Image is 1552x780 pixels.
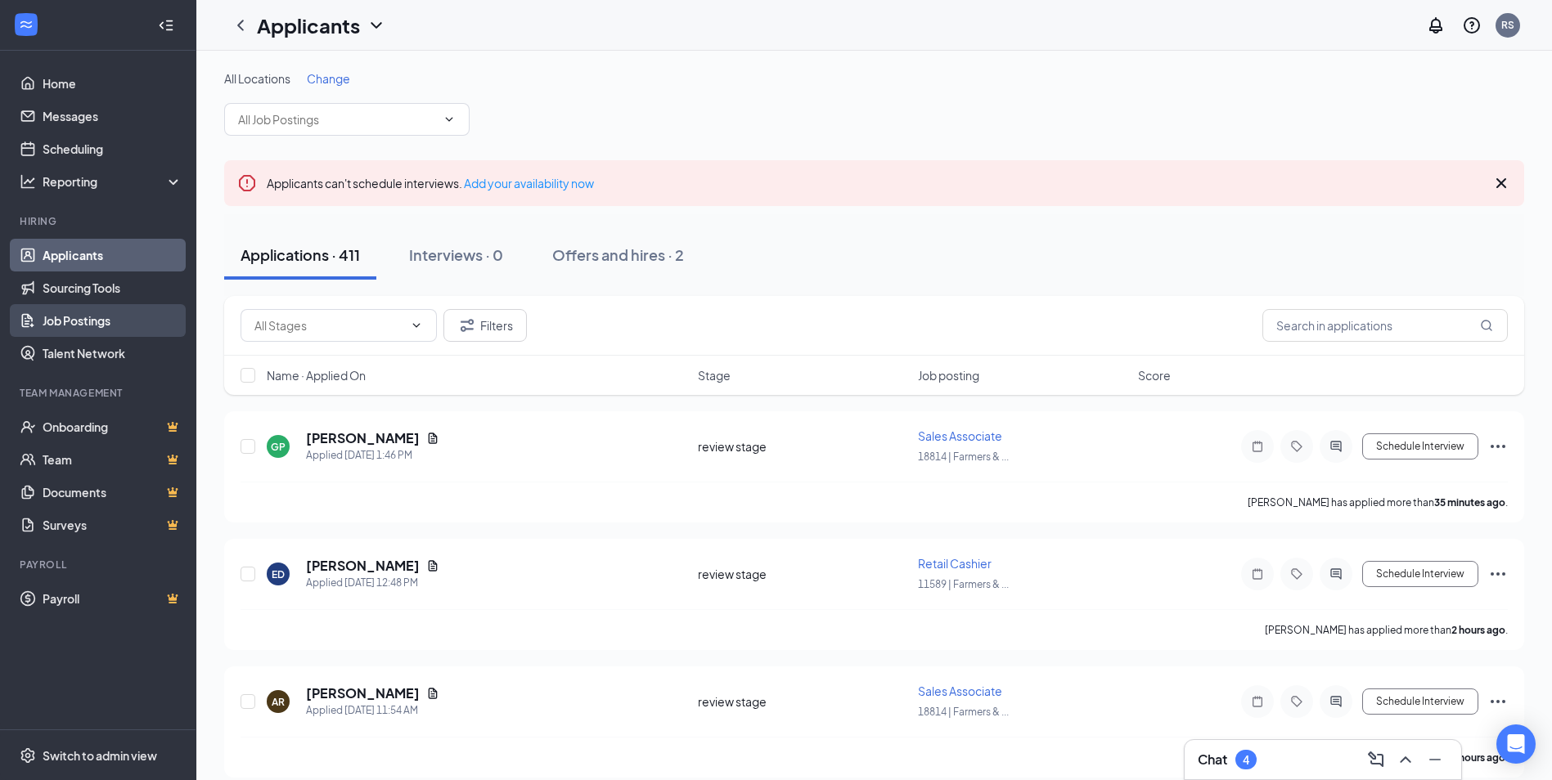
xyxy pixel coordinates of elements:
input: Search in applications [1262,309,1508,342]
button: Schedule Interview [1362,433,1478,459]
a: DocumentsCrown [43,476,182,509]
svg: Ellipses [1488,437,1508,456]
svg: Analysis [20,173,36,190]
svg: ComposeMessage [1366,750,1386,769]
svg: ChevronDown [443,113,456,126]
a: Sourcing Tools [43,271,182,304]
a: Home [43,67,182,100]
b: 35 minutes ago [1434,496,1505,509]
a: PayrollCrown [43,582,182,615]
a: SurveysCrown [43,509,182,541]
a: Applicants [43,239,182,271]
svg: Tag [1287,567,1307,581]
svg: Note [1248,567,1267,581]
div: Hiring [20,214,179,228]
span: Sales Associate [918,428,1002,443]
span: 11589 | Farmers & ... [918,578,1009,590]
div: Offers and hires · 2 [552,244,684,265]
h5: [PERSON_NAME] [306,429,420,447]
span: Job posting [918,367,979,383]
a: Talent Network [43,337,182,370]
b: 2 hours ago [1451,751,1505,764]
svg: ActiveChat [1326,695,1346,708]
button: Filter Filters [443,309,527,342]
div: Applications · 411 [241,244,360,265]
div: Applied [DATE] 12:48 PM [306,575,439,591]
span: Sales Associate [918,684,1002,698]
svg: Document [426,559,439,572]
h1: Applicants [257,11,360,39]
span: 18814 | Farmers & ... [918,706,1009,718]
span: Stage [698,367,731,383]
a: Scheduling [43,132,182,165]
svg: Note [1248,695,1267,708]
svg: Note [1248,440,1267,453]
span: Name · Applied On [267,367,366,383]
div: Applied [DATE] 11:54 AM [306,702,439,719]
svg: ActiveChat [1326,567,1346,581]
svg: Settings [20,747,36,764]
button: ComposeMessage [1363,746,1389,773]
button: Schedule Interview [1362,688,1478,715]
svg: ActiveChat [1326,440,1346,453]
h5: [PERSON_NAME] [306,557,420,575]
a: Job Postings [43,304,182,337]
svg: QuestionInfo [1462,16,1482,35]
span: Change [307,71,350,86]
div: AR [272,695,285,709]
svg: Error [237,173,257,193]
div: Team Management [20,386,179,400]
svg: ChevronUp [1396,750,1415,769]
b: 2 hours ago [1451,624,1505,636]
svg: Document [426,687,439,700]
div: Payroll [20,558,179,572]
div: 4 [1243,753,1249,767]
div: Reporting [43,173,183,190]
div: Interviews · 0 [409,244,503,265]
svg: Minimize [1425,750,1445,769]
div: ED [272,567,285,581]
svg: ChevronDown [367,16,386,35]
svg: Filter [457,316,477,335]
svg: ChevronDown [410,319,423,332]
a: TeamCrown [43,443,182,476]
div: review stage [698,566,908,582]
svg: WorkstreamLogo [18,16,34,33]
div: review stage [698,438,908,455]
span: 18814 | Farmers & ... [918,451,1009,463]
svg: Document [426,432,439,445]
svg: Notifications [1426,16,1446,35]
a: OnboardingCrown [43,410,182,443]
p: [PERSON_NAME] has applied more than . [1248,495,1508,509]
svg: MagnifyingGlass [1480,319,1493,332]
span: Retail Cashier [918,556,992,571]
div: Applied [DATE] 1:46 PM [306,447,439,464]
svg: Collapse [158,17,174,34]
input: All Stages [254,316,403,334]
svg: Cross [1491,173,1511,193]
svg: Tag [1287,695,1307,708]
div: GP [271,440,286,454]
span: All Locations [224,71,290,86]
div: RS [1501,18,1514,32]
svg: ChevronLeft [231,16,250,35]
button: ChevronUp [1392,746,1419,773]
div: Switch to admin view [43,747,157,764]
span: Applicants can't schedule interviews. [267,176,594,191]
div: review stage [698,693,908,710]
h3: Chat [1198,751,1227,769]
div: Open Intercom Messenger [1496,724,1536,764]
h5: [PERSON_NAME] [306,684,420,702]
p: [PERSON_NAME] has applied more than . [1265,623,1508,637]
span: Score [1138,367,1171,383]
input: All Job Postings [238,110,436,128]
svg: Ellipses [1488,564,1508,584]
svg: Ellipses [1488,692,1508,711]
button: Schedule Interview [1362,561,1478,587]
button: Minimize [1422,746,1448,773]
svg: Tag [1287,440,1307,453]
a: Messages [43,100,182,132]
a: Add your availability now [464,176,594,191]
